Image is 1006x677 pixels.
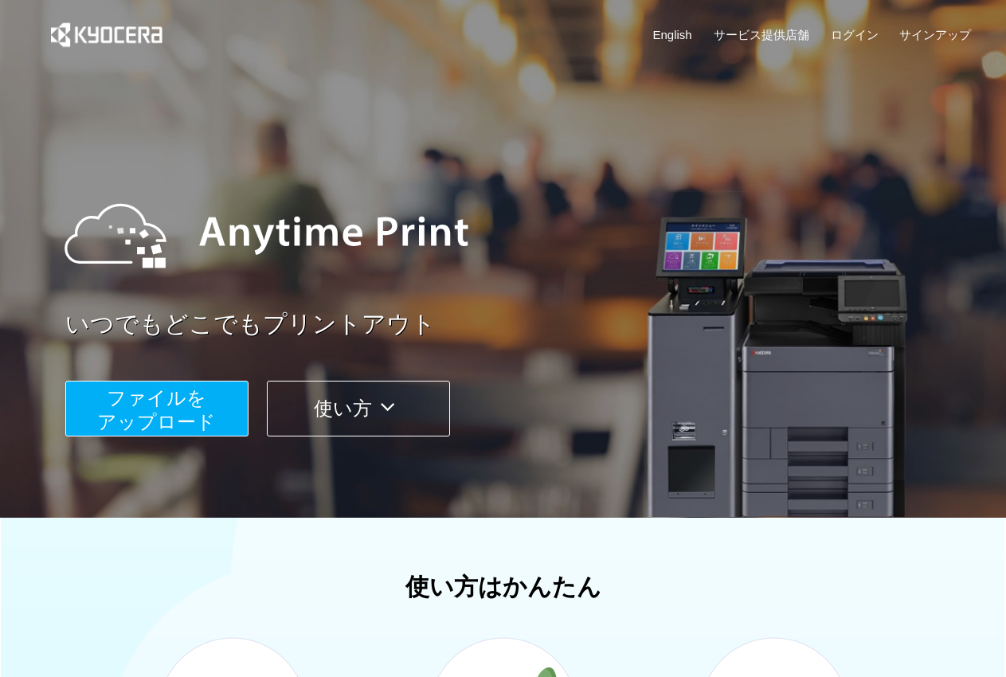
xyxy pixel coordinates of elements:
[831,26,879,43] a: ログイン
[267,381,450,436] button: 使い方
[899,26,971,43] a: サインアップ
[97,387,216,432] span: ファイルを ​​アップロード
[65,307,981,342] a: いつでもどこでもプリントアウト
[653,26,692,43] a: English
[714,26,809,43] a: サービス提供店舗
[65,381,249,436] button: ファイルを​​アップロード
